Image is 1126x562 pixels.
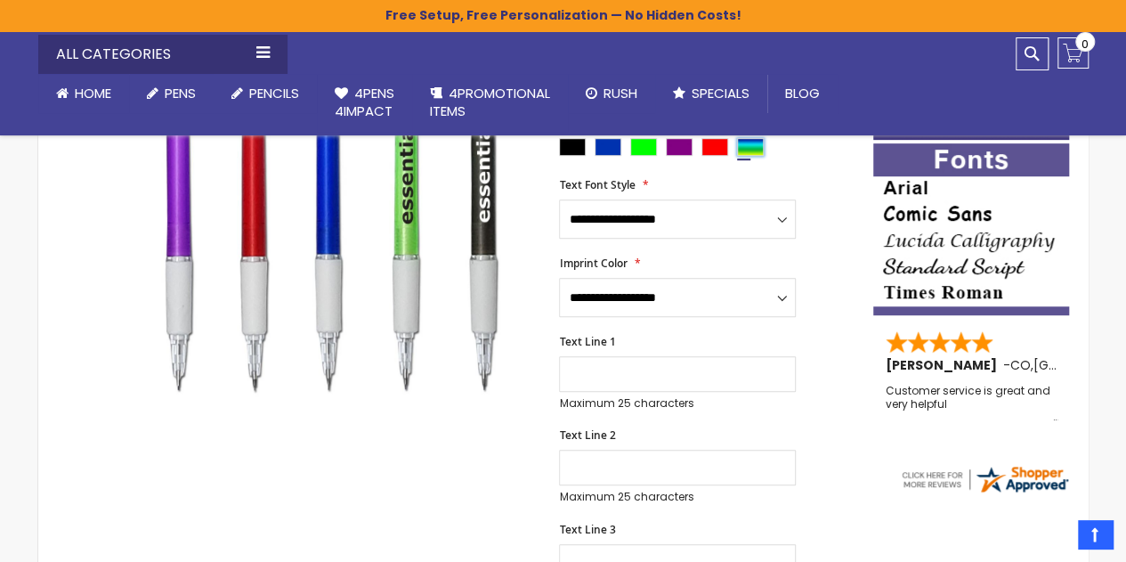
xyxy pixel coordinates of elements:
span: Text Line 3 [559,522,615,537]
p: Maximum 25 characters [559,490,796,504]
span: Text Line 1 [559,334,615,349]
span: [PERSON_NAME] [886,356,1003,374]
a: 4PROMOTIONALITEMS [412,74,568,132]
span: 4Pens 4impact [335,84,394,120]
div: Purple [666,138,693,156]
a: Pens [129,74,214,113]
span: Pencils [249,84,299,102]
a: Home [38,74,129,113]
span: Imprint Color [559,256,627,271]
div: Blue [595,138,621,156]
div: Customer service is great and very helpful [886,385,1058,423]
div: Lime Green [630,138,657,156]
div: Assorted [737,138,764,156]
div: Black [559,138,586,156]
a: 4Pens4impact [317,74,412,132]
span: CO [1010,356,1031,374]
span: Pens [165,84,196,102]
a: 0 [1057,37,1089,69]
a: Specials [655,74,767,113]
span: Text Font Style [559,177,635,192]
a: Pencils [214,74,317,113]
span: Home [75,84,111,102]
span: 4PROMOTIONAL ITEMS [430,84,550,120]
span: Blog [785,84,820,102]
img: font-personalization-examples [873,143,1069,315]
span: Text Line 2 [559,428,615,443]
span: 0 [1081,36,1089,53]
div: Red [701,138,728,156]
a: Blog [767,74,838,113]
span: Specials [692,84,749,102]
span: Rush [604,84,637,102]
a: Rush [568,74,655,113]
div: All Categories [38,35,288,74]
p: Maximum 25 characters [559,396,796,411]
